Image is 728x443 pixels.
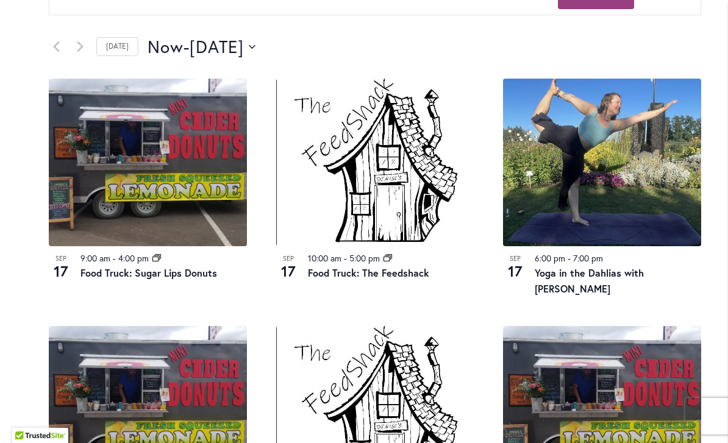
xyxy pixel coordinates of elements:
img: Food Truck: Sugar Lips Apple Cider Donuts [49,79,247,246]
a: Food Truck: The Feedshack [308,266,429,279]
span: Now [148,35,184,59]
span: Sep [49,253,73,264]
a: Click to select today's date [96,37,138,56]
time: 5:00 pm [349,252,380,264]
span: - [184,35,190,59]
time: 9:00 am [80,252,110,264]
span: Sep [276,253,301,264]
button: Click to toggle datepicker [148,35,255,59]
span: - [113,252,116,264]
span: - [344,252,347,264]
span: 17 [276,261,301,282]
iframe: Launch Accessibility Center [9,400,43,434]
a: Yoga in the Dahlias with [PERSON_NAME] [535,266,644,295]
img: 794bea9c95c28ba4d1b9526f609c0558 [503,79,701,246]
a: Next Events [73,40,87,54]
a: Previous Events [49,40,63,54]
span: 17 [503,261,527,282]
span: - [568,252,571,264]
time: 10:00 am [308,252,341,264]
img: The Feedshack [276,79,474,246]
span: [DATE] [190,35,244,59]
time: 6:00 pm [535,252,565,264]
time: 7:00 pm [573,252,603,264]
time: 4:00 pm [118,252,149,264]
a: Food Truck: Sugar Lips Donuts [80,266,217,279]
span: Sep [503,253,527,264]
span: 17 [49,261,73,282]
